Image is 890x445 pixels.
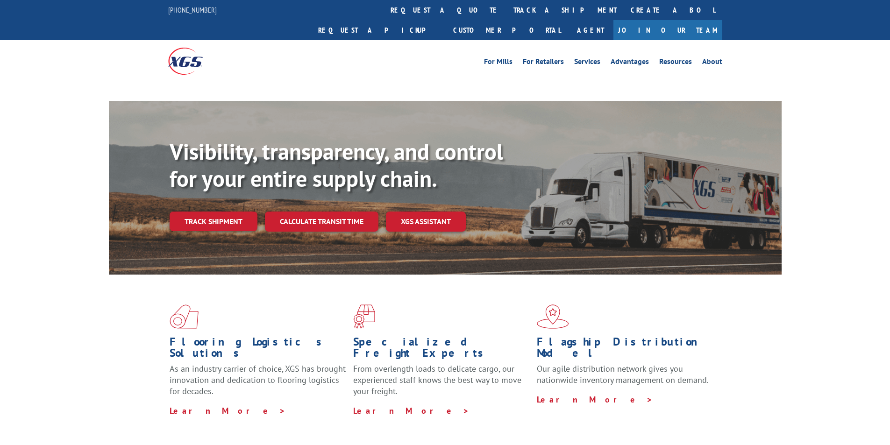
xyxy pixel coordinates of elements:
a: For Retailers [523,58,564,68]
a: Customer Portal [446,20,568,40]
a: Learn More > [353,405,470,416]
img: xgs-icon-focused-on-flooring-red [353,304,375,329]
a: XGS ASSISTANT [386,212,466,232]
a: Calculate transit time [265,212,378,232]
a: About [702,58,722,68]
span: Our agile distribution network gives you nationwide inventory management on demand. [537,363,709,385]
a: For Mills [484,58,513,68]
span: As an industry carrier of choice, XGS has brought innovation and dedication to flooring logistics... [170,363,346,396]
a: Track shipment [170,212,257,231]
a: Advantages [611,58,649,68]
a: [PHONE_NUMBER] [168,5,217,14]
a: Agent [568,20,613,40]
a: Resources [659,58,692,68]
a: Learn More > [537,394,653,405]
a: Services [574,58,600,68]
h1: Flooring Logistics Solutions [170,336,346,363]
p: From overlength loads to delicate cargo, our experienced staff knows the best way to move your fr... [353,363,530,405]
h1: Specialized Freight Experts [353,336,530,363]
a: Request a pickup [311,20,446,40]
b: Visibility, transparency, and control for your entire supply chain. [170,137,503,193]
h1: Flagship Distribution Model [537,336,713,363]
img: xgs-icon-flagship-distribution-model-red [537,304,569,329]
a: Learn More > [170,405,286,416]
a: Join Our Team [613,20,722,40]
img: xgs-icon-total-supply-chain-intelligence-red [170,304,199,329]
